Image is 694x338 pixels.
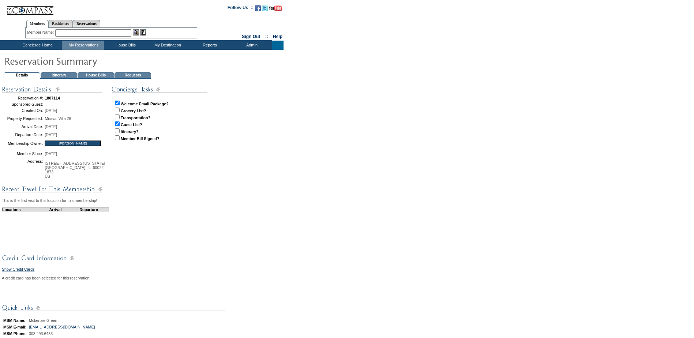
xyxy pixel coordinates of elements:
img: Follow us on Twitter [262,5,268,11]
input: [PERSON_NAME] [45,140,101,146]
td: Itinerary [41,72,77,79]
td: Reports [188,41,230,50]
a: Become our fan on Facebook [255,7,261,12]
a: Follow us on Twitter [262,7,268,12]
td: Created On: [2,106,43,114]
img: subTtlCreditCard.gif [2,253,221,263]
td: Arrival Date: [2,123,43,131]
td: Property Requested: [2,114,43,123]
span: :: [265,34,268,39]
td: Membership Owner: [2,139,43,149]
img: subTtlConResDetails.gif [2,85,102,94]
span: Mckenzie Green [29,318,57,323]
td: Departure [69,207,109,212]
img: subTtlConRecTravel.gif [2,185,102,194]
span: [DATE] [45,151,57,156]
a: Subscribe to our YouTube Channel [269,7,282,12]
div: A credit card has been selected for this reservation. [2,276,224,280]
strong: Welcome Email [121,102,149,106]
a: Show Credit Cards [2,267,34,271]
img: Become our fan on Facebook [255,5,261,11]
td: Follow Us :: [228,4,254,13]
img: subTtlConTasks.gif [112,85,207,94]
td: House Bills [78,72,114,79]
strong: Itinerary? [121,129,139,134]
td: My Destination [146,41,188,50]
td: Details [4,72,40,79]
span: [DATE] [45,108,57,113]
td: Requests [115,72,151,79]
img: View [133,29,139,35]
div: Member Name: [27,29,55,35]
strong: Guest List? [121,123,142,127]
td: Sponsored Guest: [2,102,43,106]
strong: Package? [150,102,169,106]
strong: Grocery List? [121,109,146,113]
img: subTtlConQuickLinks.gif [2,303,225,312]
td: Address: [2,159,43,180]
span: 303.493.6433 [29,331,53,336]
b: MSM E-mail: [3,325,26,329]
td: House Bills [104,41,146,50]
td: Departure Date: [2,131,43,139]
img: pgTtlResSummary.gif [4,53,150,68]
strong: Transportation? [121,116,150,120]
a: Sign Out [242,34,260,39]
a: [EMAIL_ADDRESS][DOMAIN_NAME] [29,325,95,329]
span: 1807114 [45,96,60,100]
span: [DATE] [45,132,57,137]
b: MSM Phone: [3,331,27,336]
a: Members [26,20,49,28]
td: Concierge Home [12,41,62,50]
a: Residences [48,20,73,27]
td: Locations [2,207,42,212]
img: Subscribe to our YouTube Channel [269,5,282,11]
strong: Member Bill Signed? [121,136,159,141]
td: Arrival [42,207,69,212]
span: [STREET_ADDRESS][US_STATE] [GEOGRAPHIC_DATA], IL 60022-1873 US [45,161,105,179]
span: Miraval Villa 26 [45,116,71,121]
td: Admin [230,41,272,50]
td: My Reservations [62,41,104,50]
a: Help [273,34,282,39]
span: [DATE] [45,124,57,129]
b: MSM Name: [3,318,25,323]
span: This is the first visit to this location for this membership! [2,198,97,203]
img: Reservations [140,29,146,35]
a: Reservations [73,20,100,27]
td: Reservation #: [2,94,43,102]
td: Member Since: [2,149,43,159]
